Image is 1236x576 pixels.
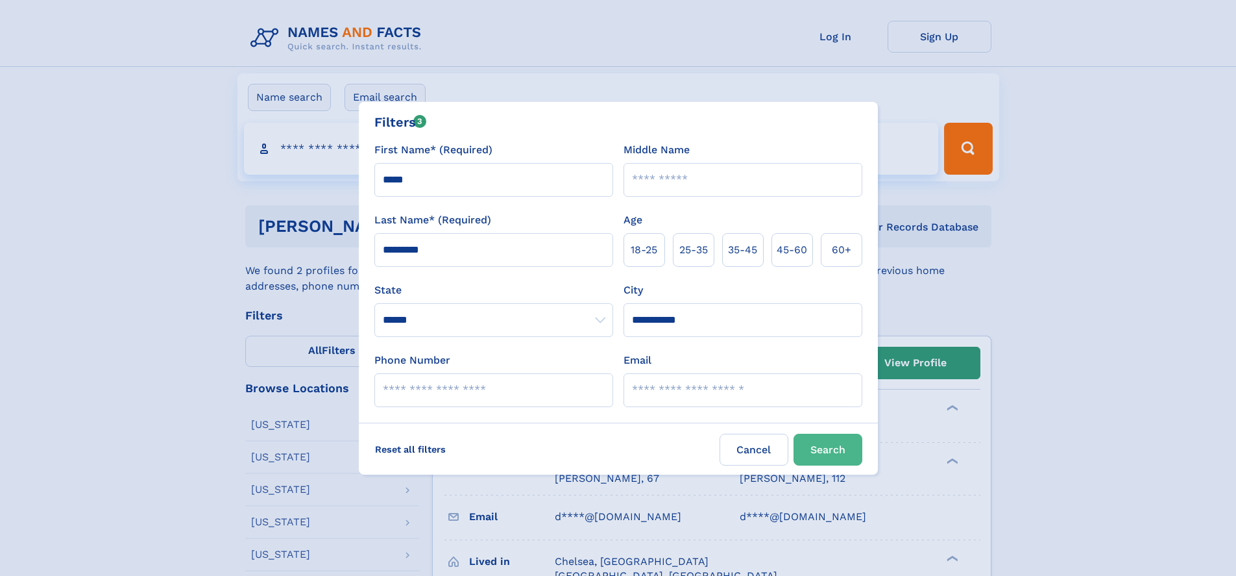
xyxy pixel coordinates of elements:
[367,434,454,465] label: Reset all filters
[624,142,690,158] label: Middle Name
[624,282,643,298] label: City
[624,212,642,228] label: Age
[374,112,427,132] div: Filters
[624,353,651,368] label: Email
[631,242,657,258] span: 18‑25
[832,242,851,258] span: 60+
[374,353,450,368] label: Phone Number
[720,434,788,466] label: Cancel
[794,434,862,466] button: Search
[374,212,491,228] label: Last Name* (Required)
[374,142,492,158] label: First Name* (Required)
[679,242,708,258] span: 25‑35
[374,282,613,298] label: State
[728,242,757,258] span: 35‑45
[777,242,807,258] span: 45‑60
